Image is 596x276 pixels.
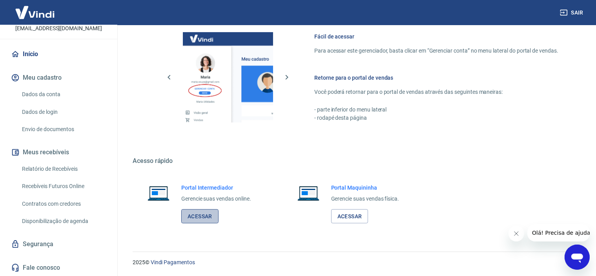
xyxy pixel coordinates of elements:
h6: Portal Maquininha [331,184,399,192]
h6: Retorne para o portal de vendas [314,74,558,82]
a: Dados da conta [19,86,108,102]
a: Início [9,46,108,63]
a: Acessar [181,209,219,224]
span: Olá! Precisa de ajuda? [5,5,66,12]
button: Meus recebíveis [9,144,108,161]
a: Disponibilização de agenda [19,213,108,229]
a: Acessar [331,209,368,224]
a: Recebíveis Futuros Online [19,178,108,194]
h5: Acesso rápido [133,157,577,165]
a: Dados de login [19,104,108,120]
a: Contratos com credores [19,196,108,212]
p: [EMAIL_ADDRESS][DOMAIN_NAME] [15,24,102,33]
img: Vindi [9,0,60,24]
p: - rodapé desta página [314,114,558,122]
img: Imagem de um notebook aberto [292,184,325,203]
a: Envio de documentos [19,121,108,137]
h6: Portal Intermediador [181,184,251,192]
img: Imagem de um notebook aberto [142,184,175,203]
a: Vindi Pagamentos [151,259,195,265]
a: Segurança [9,236,108,253]
p: Para acessar este gerenciador, basta clicar em “Gerenciar conta” no menu lateral do portal de ven... [314,47,558,55]
h6: Fácil de acessar [314,33,558,40]
iframe: Botão para abrir a janela de mensagens [565,245,590,270]
a: Relatório de Recebíveis [19,161,108,177]
p: Você poderá retornar para o portal de vendas através das seguintes maneiras: [314,88,558,96]
iframe: Fechar mensagem [509,226,524,241]
p: - parte inferior do menu lateral [314,106,558,114]
p: 2025 © [133,258,577,267]
iframe: Mensagem da empresa [527,224,590,241]
p: Gerencie suas vendas online. [181,195,251,203]
button: Sair [558,5,587,20]
p: Gerencie suas vendas física. [331,195,399,203]
img: Imagem da dashboard mostrando o botão de gerenciar conta na sidebar no lado esquerdo [183,32,273,122]
button: Meu cadastro [9,69,108,86]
